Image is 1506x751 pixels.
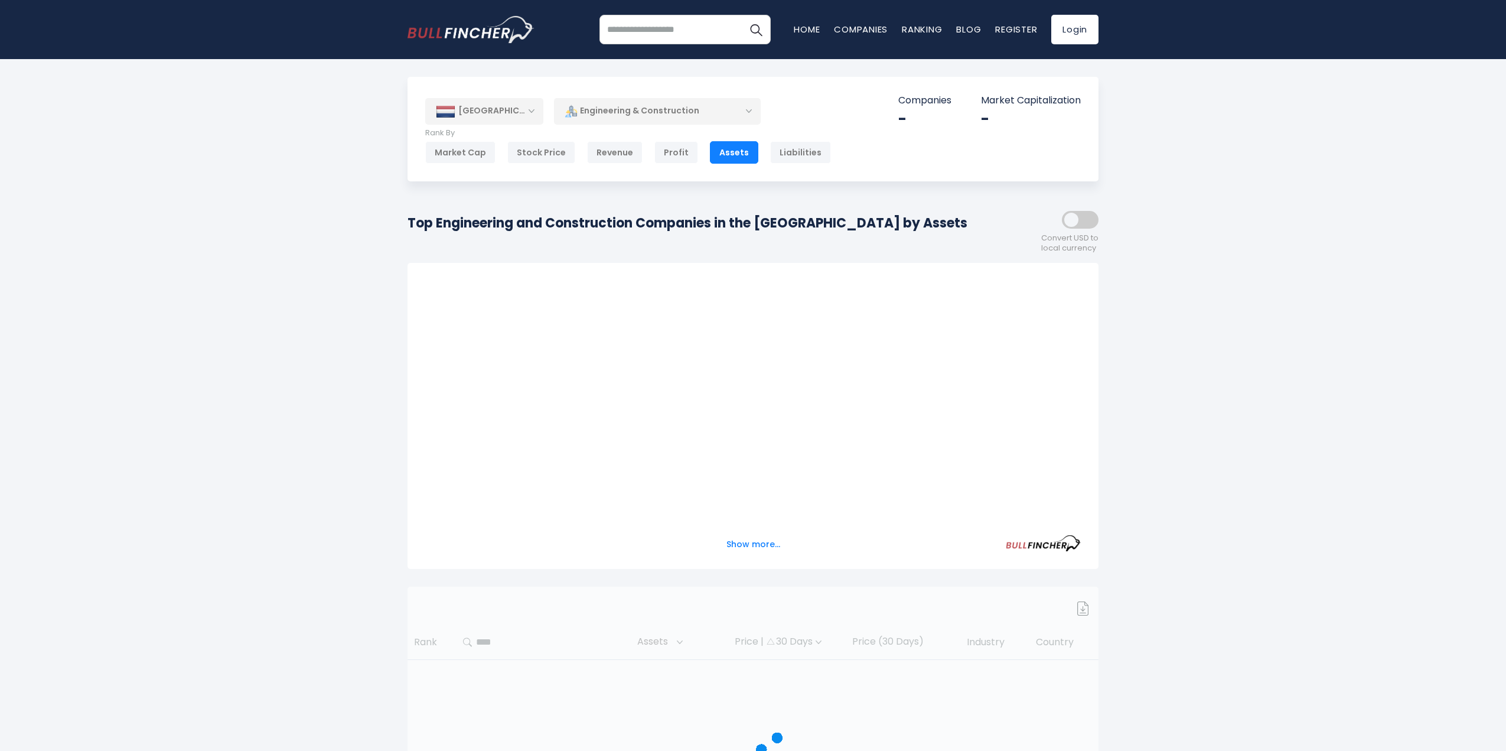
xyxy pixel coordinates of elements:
a: Register [995,23,1037,35]
a: Go to homepage [408,16,534,43]
div: Market Cap [425,141,496,164]
button: Search [741,15,771,44]
div: - [981,110,1081,128]
div: Profit [654,141,698,164]
a: Blog [956,23,981,35]
button: Show more... [719,535,787,554]
div: Engineering & Construction [554,97,761,125]
p: Market Capitalization [981,95,1081,107]
a: Companies [834,23,888,35]
a: Ranking [902,23,942,35]
a: Home [794,23,820,35]
div: [GEOGRAPHIC_DATA] [425,98,543,124]
h1: Top Engineering and Construction Companies in the [GEOGRAPHIC_DATA] by Assets [408,213,967,233]
img: bullfincher logo [408,16,534,43]
p: Rank By [425,128,831,138]
div: - [898,110,951,128]
p: Companies [898,95,951,107]
div: Revenue [587,141,643,164]
span: Convert USD to local currency [1041,233,1098,253]
div: Stock Price [507,141,575,164]
a: Login [1051,15,1098,44]
div: Liabilities [770,141,831,164]
div: Assets [710,141,758,164]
